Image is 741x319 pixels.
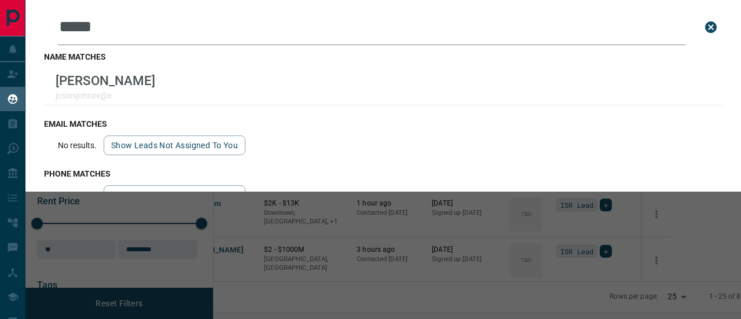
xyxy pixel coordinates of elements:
button: close search bar [699,16,722,39]
button: show leads not assigned to you [104,135,245,155]
p: [PERSON_NAME] [56,73,155,88]
h3: phone matches [44,169,722,178]
h3: name matches [44,52,722,61]
p: No results. [58,141,97,150]
button: show leads not assigned to you [104,185,245,205]
p: No results. [58,190,97,200]
p: josiasjohnxx@x [56,91,155,100]
h3: email matches [44,119,722,129]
